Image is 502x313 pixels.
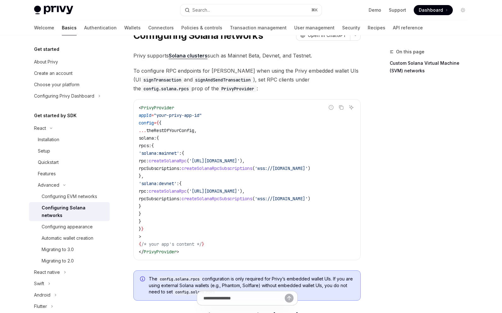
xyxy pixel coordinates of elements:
span: '[URL][DOMAIN_NAME]' [189,158,240,164]
a: Automatic wallet creation [29,232,110,244]
button: Open search [180,4,322,16]
code: config.solana.rpcs [157,276,202,282]
span: rpc: [139,158,149,164]
div: Migrating to 3.0 [42,246,74,253]
span: }, [139,173,144,179]
code: config.solana.rpcs [173,289,218,295]
code: signTransaction [141,76,184,83]
span: To configure RPC endpoints for [PERSON_NAME] when using the Privy embedded wallet UIs (UI and ), ... [133,66,361,93]
div: Quickstart [38,159,59,166]
div: Setup [38,147,50,155]
h5: Get started [34,45,59,53]
span: = [154,120,156,126]
a: Demo [369,7,381,13]
a: Welcome [34,20,54,35]
span: ⌘ K [311,8,318,13]
span: : [179,150,182,156]
a: Features [29,168,110,179]
span: theRestOfYourConfig [146,128,194,133]
div: Advanced [38,181,59,189]
button: Toggle React section [29,123,110,134]
a: Connectors [148,20,174,35]
a: Setup [29,145,110,157]
a: Transaction management [230,20,287,35]
span: PrivyProvider [141,105,174,111]
span: ( [187,158,189,164]
button: Ask AI [347,103,355,111]
span: ), [240,158,245,164]
div: React native [34,268,60,276]
span: "your-privy-app-id" [154,112,202,118]
span: rpc: [139,188,149,194]
span: /* your app's content */ [141,241,202,247]
span: > [177,249,179,255]
div: Migrating to 2.0 [42,257,74,265]
span: Privy supports such as Mainnet Beta, Devnet, and Testnet. [133,51,361,60]
input: Ask a question... [203,291,285,305]
span: ( [187,188,189,194]
span: 'solana:devnet' [139,181,177,186]
div: Configuring appearance [42,223,93,231]
a: About Privy [29,56,110,68]
a: Wallets [124,20,141,35]
span: { [139,241,141,247]
div: Configuring Privy Dashboard [34,92,94,100]
span: { [179,181,182,186]
span: PrivyProvider [144,249,177,255]
span: } [139,211,141,217]
span: ( [252,166,255,171]
img: light logo [34,6,73,15]
div: Features [38,170,56,178]
a: Configuring appearance [29,221,110,232]
a: Configuring Solana networks [29,202,110,221]
span: { [151,143,154,148]
span: > [139,234,141,239]
button: Send message [285,294,294,303]
a: Dashboard [414,5,453,15]
span: The configuration is only required for Privy’s embedded wallet UIs. If you are using external Sol... [149,276,354,295]
span: createSolanaRpcSubscriptions [182,166,252,171]
div: Choose your platform [34,81,79,88]
span: createSolanaRpcSubscriptions [182,196,252,202]
span: rpcs: [139,143,151,148]
a: Create an account [29,68,110,79]
span: { [156,135,159,141]
span: ... [139,128,146,133]
a: Recipes [368,20,385,35]
span: solana: [139,135,156,141]
a: Installation [29,134,110,145]
div: Flutter [34,303,47,310]
a: Migrating to 2.0 [29,255,110,267]
a: User management [294,20,335,35]
span: { [182,150,184,156]
a: Solana clusters [169,52,207,59]
a: Security [342,20,360,35]
span: 'solana:mainnet' [139,150,179,156]
span: </ [139,249,144,255]
span: } [139,219,141,224]
a: API reference [393,20,423,35]
button: Toggle Advanced section [29,179,110,191]
svg: Info [140,276,146,283]
div: About Privy [34,58,58,66]
span: ) [308,196,310,202]
span: { [159,120,161,126]
span: } [139,226,141,232]
span: ( [252,196,255,202]
a: Support [389,7,406,13]
div: React [34,124,46,132]
span: { [156,120,159,126]
span: } [139,203,141,209]
a: Policies & controls [181,20,222,35]
button: Toggle dark mode [458,5,468,15]
button: Report incorrect code [327,103,335,111]
span: } [141,226,144,232]
span: rpcSubscriptions: [139,196,182,202]
span: = [151,112,154,118]
span: , [194,128,197,133]
button: Open in ChatGPT [296,30,350,41]
span: On this page [396,48,424,56]
span: : [177,181,179,186]
span: Open in ChatGPT [308,32,346,39]
div: Installation [38,136,59,143]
